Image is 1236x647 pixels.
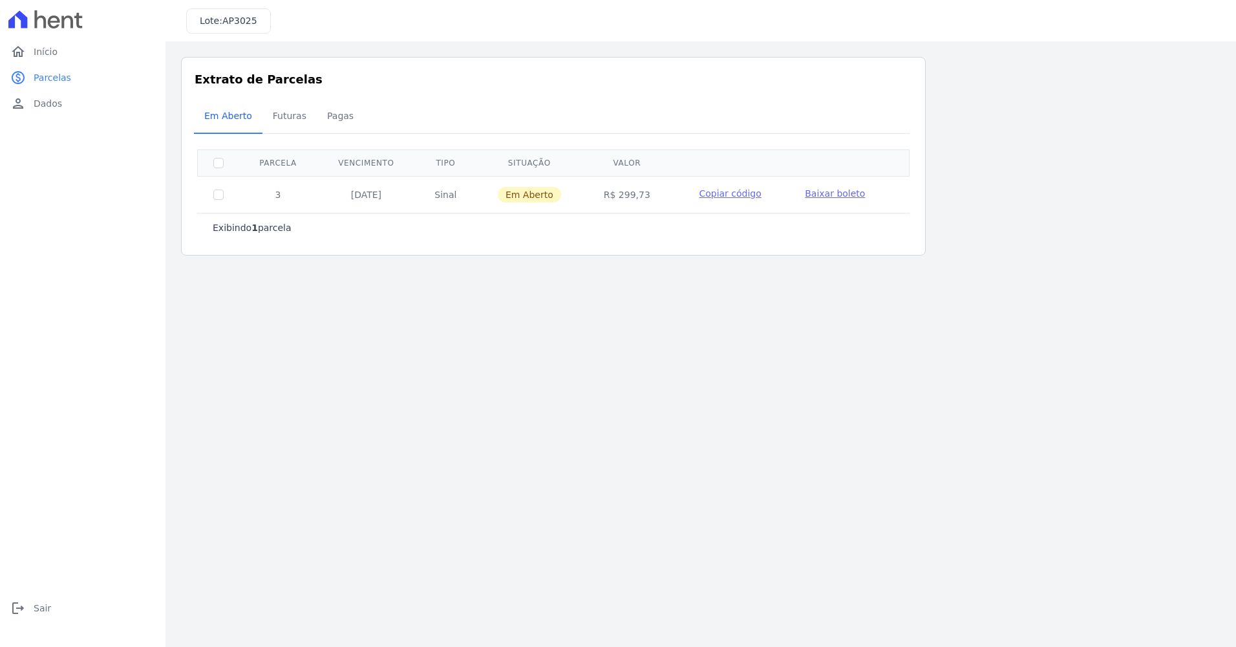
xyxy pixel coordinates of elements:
th: Situação [476,149,583,176]
td: Sinal [416,176,476,213]
th: Tipo [416,149,476,176]
b: 1 [251,223,258,233]
td: 3 [239,176,317,213]
a: paidParcelas [5,65,160,91]
a: logoutSair [5,595,160,621]
span: Copiar código [699,188,761,199]
a: Baixar boleto [805,187,865,200]
span: Pagas [319,103,361,129]
a: homeInício [5,39,160,65]
i: logout [10,600,26,616]
a: Futuras [262,100,317,134]
h3: Extrato de Parcelas [195,71,912,88]
a: personDados [5,91,160,116]
i: home [10,44,26,60]
span: AP3025 [222,16,257,26]
span: Dados [34,97,62,110]
th: Valor [583,149,671,176]
a: Em Aberto [194,100,262,134]
span: Parcelas [34,71,71,84]
i: paid [10,70,26,85]
span: Futuras [265,103,314,129]
td: [DATE] [317,176,416,213]
a: Pagas [317,100,364,134]
button: Copiar código [687,187,774,200]
span: Baixar boleto [805,188,865,199]
span: Início [34,45,58,58]
p: Exibindo parcela [213,221,292,234]
th: Parcela [239,149,317,176]
h3: Lote: [200,14,257,28]
span: Em Aberto [197,103,260,129]
td: R$ 299,73 [583,176,671,213]
i: person [10,96,26,111]
th: Vencimento [317,149,416,176]
span: Em Aberto [498,187,561,203]
span: Sair [34,602,51,615]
